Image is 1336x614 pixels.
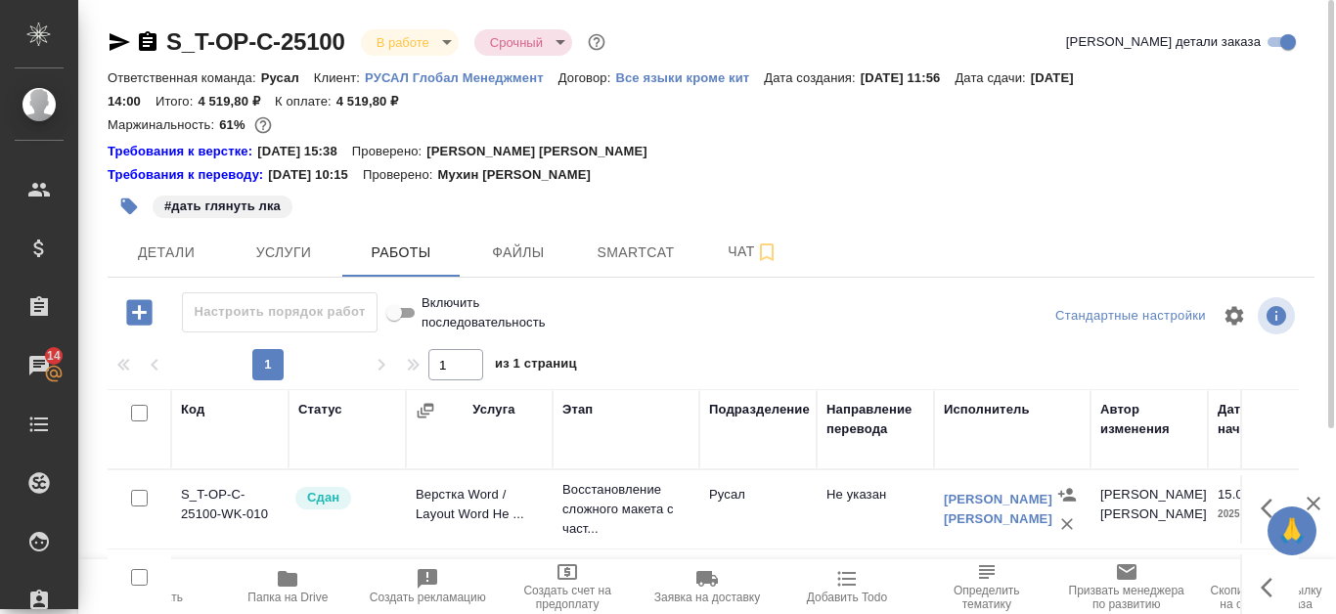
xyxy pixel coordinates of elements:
span: Работы [354,241,448,265]
p: Восстановление сложного макета с част... [562,480,690,539]
p: 4 519,80 ₽ [336,94,414,109]
div: Менеджер проверил работу исполнителя, передает ее на следующий этап [293,485,396,511]
button: Здесь прячутся важные кнопки [1249,564,1296,611]
button: В работе [371,34,435,51]
p: Все языки кроме кит [615,70,764,85]
td: Верстка Word / Layout Word Не ... [406,475,553,544]
div: В работе [361,29,459,56]
p: Итого: [156,94,198,109]
p: Мухин [PERSON_NAME] [437,165,605,185]
span: Скопировать ссылку на оценку заказа [1208,584,1324,611]
button: Назначить [1052,480,1082,509]
p: Ответственная команда: [108,70,261,85]
button: Сгруппировать [416,401,435,420]
button: 🙏 [1268,506,1316,555]
p: #дать глянуть лка [164,197,281,216]
p: РУСАЛ Глобал Менеджмент [365,70,558,85]
div: split button [1050,301,1211,331]
p: Клиент: [314,70,365,85]
p: 2025 [1218,504,1296,524]
td: S_T-OP-C-25100-WK-010 [171,475,289,544]
span: Smartcat [589,241,683,265]
p: Проверено: [352,142,427,161]
span: дать глянуть лка [151,197,294,213]
span: Чат [706,240,800,264]
p: Сдан [307,488,339,507]
span: Посмотреть информацию [1258,297,1299,334]
button: Создать счет на предоплату [498,559,638,614]
td: Не указан [817,475,934,544]
div: Направление перевода [826,400,924,439]
button: Здесь прячутся важные кнопки [1249,485,1296,532]
span: 14 [35,346,72,366]
span: Создать рекламацию [370,591,486,604]
span: Создать счет на предоплату [510,584,626,611]
div: Исполнитель [944,400,1030,419]
p: Дата создания: [764,70,860,85]
p: 15.09, [1218,487,1254,502]
td: [PERSON_NAME] [PERSON_NAME] [1091,475,1208,544]
div: Статус [298,400,342,419]
button: Добавить Todo [777,559,916,614]
p: 61% [219,117,249,132]
a: S_T-OP-C-25100 [166,28,345,55]
p: [DATE] 11:56 [861,70,956,85]
p: Дата сдачи: [955,70,1030,85]
button: Создать рекламацию [358,559,498,614]
div: Автор изменения [1100,400,1198,439]
p: [DATE] 10:15 [268,165,363,185]
span: 🙏 [1275,510,1309,551]
div: Услуга [472,400,514,419]
span: Настроить таблицу [1211,292,1258,339]
p: [DATE] 15:38 [257,142,352,161]
a: Требования к верстке: [108,142,257,161]
button: Удалить [1052,509,1082,539]
div: Нажми, чтобы открыть папку с инструкцией [108,165,268,185]
div: Этап [562,400,593,419]
a: РУСАЛ Глобал Менеджмент [365,68,558,85]
span: Добавить Todo [807,591,887,604]
button: Скопировать ссылку для ЯМессенджера [108,30,131,54]
a: Требования к переводу: [108,165,268,185]
svg: Подписаться [755,241,779,264]
div: В работе [474,29,572,56]
button: Скопировать ссылку [136,30,159,54]
p: Договор: [558,70,616,85]
button: Папка на Drive [218,559,358,614]
button: Пересчитать [78,559,218,614]
span: Определить тематику [928,584,1045,611]
button: Заявка на доставку [638,559,778,614]
button: Добавить тэг [108,185,151,228]
span: Заявка на доставку [654,591,760,604]
span: Призвать менеджера по развитию [1068,584,1184,611]
a: [PERSON_NAME] [PERSON_NAME] [944,492,1052,526]
p: К оплате: [275,94,336,109]
span: Детали [119,241,213,265]
span: из 1 страниц [495,352,577,380]
a: Все языки кроме кит [615,68,764,85]
p: Маржинальность: [108,117,219,132]
button: Доп статусы указывают на важность/срочность заказа [584,29,609,55]
div: Дата начала [1218,400,1296,439]
div: Код [181,400,204,419]
p: [PERSON_NAME] [PERSON_NAME] [426,142,662,161]
span: Папка на Drive [247,591,328,604]
button: 1479.00 RUB; [250,112,276,138]
p: 4 519,80 ₽ [198,94,275,109]
button: Определить тематику [916,559,1056,614]
a: 14 [5,341,73,390]
td: Русал [699,475,817,544]
button: Призвать менеджера по развитию [1056,559,1196,614]
p: Русал [261,70,314,85]
button: Скопировать ссылку на оценку заказа [1196,559,1336,614]
span: Включить последовательность [422,293,546,332]
span: [PERSON_NAME] детали заказа [1066,32,1261,52]
button: Срочный [484,34,549,51]
button: Добавить работу [112,292,166,332]
div: Нажми, чтобы открыть папку с инструкцией [108,142,257,161]
span: Услуги [237,241,331,265]
div: Подразделение [709,400,810,419]
p: Проверено: [363,165,438,185]
span: Файлы [471,241,565,265]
